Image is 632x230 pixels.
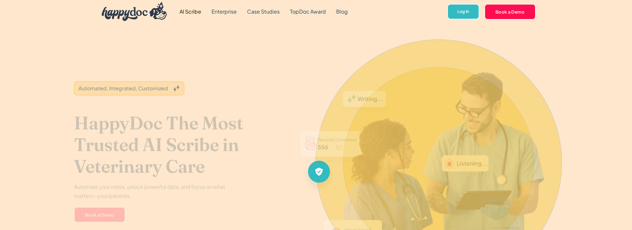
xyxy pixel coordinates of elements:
[74,182,229,200] p: Automate your notes, unlock powerful data, and focus on what matters—your patients.
[173,85,180,92] img: Grey sparkles.
[74,112,292,177] h1: HappyDoc The Most Trusted AI Scribe in Veterinary Care
[102,2,167,21] img: HappyDoc Logo: A happy dog with his ear up, listening.
[484,4,536,19] a: Book a Demo
[78,85,168,92] div: Automated, Integrated, Customized
[447,4,479,20] a: Log In
[97,1,167,23] a: home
